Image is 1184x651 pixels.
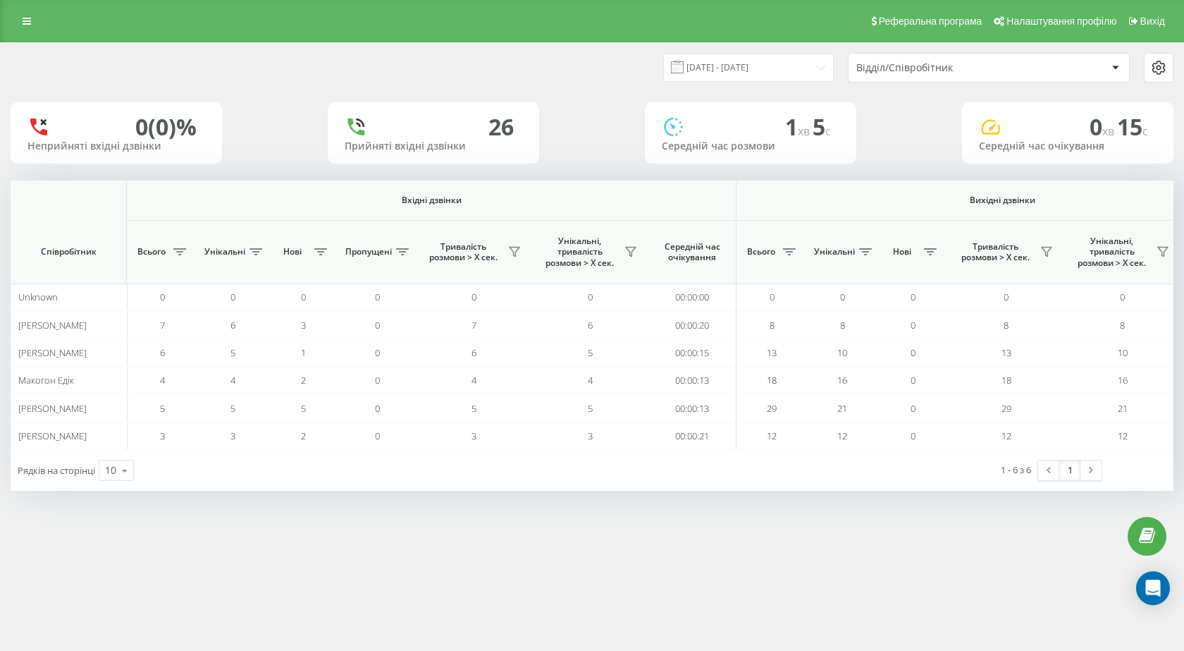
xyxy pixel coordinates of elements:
span: 18 [767,374,777,387]
span: Нові [275,246,310,257]
span: 0 [375,291,380,303]
span: 3 [588,430,593,442]
span: 10 [1118,346,1128,359]
span: 16 [1118,374,1128,387]
span: 0 [588,291,593,303]
span: 4 [230,374,235,387]
span: 6 [471,346,476,359]
span: Макогон Едік [18,374,74,387]
span: Рядків на сторінці [18,464,95,477]
div: Неприйняті вхідні дзвінки [27,140,205,152]
span: Унікальні, тривалість розмови > Х сек. [539,236,620,269]
span: 12 [767,430,777,442]
span: 3 [471,430,476,442]
div: 0 (0)% [135,114,197,140]
span: 16 [837,374,847,387]
span: хв [798,123,813,139]
span: 7 [471,319,476,331]
div: Open Intercom Messenger [1136,571,1170,605]
span: 0 [911,374,915,387]
span: 5 [471,402,476,415]
span: 6 [588,319,593,331]
span: 0 [911,430,915,442]
span: Всього [744,246,779,257]
span: Нові [884,246,920,257]
div: Середній час розмови [662,140,839,152]
div: Відділ/Співробітник [856,62,1025,74]
span: 2 [301,430,306,442]
td: 00:00:20 [648,311,736,339]
span: 0 [375,374,380,387]
span: Налаштування профілю [1006,16,1116,27]
span: 0 [770,291,775,303]
span: 29 [767,402,777,415]
span: Вхідні дзвінки [164,195,699,206]
span: c [825,123,831,139]
td: 00:00:21 [648,422,736,450]
div: 1 - 6 з 6 [1001,463,1031,477]
span: 0 [840,291,845,303]
span: [PERSON_NAME] [18,319,87,331]
span: 0 [230,291,235,303]
span: 13 [767,346,777,359]
span: Унікальні [204,246,245,257]
a: 1 [1059,461,1080,480]
span: c [1142,123,1148,139]
span: 0 [160,291,165,303]
span: Унікальні, тривалість розмови > Х сек. [1071,236,1152,269]
span: Пропущені [345,246,392,257]
span: 12 [837,430,847,442]
span: 13 [1001,346,1011,359]
span: Середній час очікування [659,241,725,263]
span: [PERSON_NAME] [18,430,87,442]
span: Вихід [1140,16,1165,27]
span: 10 [837,346,847,359]
div: Прийняті вхідні дзвінки [345,140,522,152]
div: 10 [105,463,116,477]
span: 0 [1120,291,1125,303]
td: 00:00:15 [648,339,736,367]
span: 0 [375,319,380,331]
span: 0 [375,346,380,359]
span: 0 [471,291,476,303]
span: 21 [1118,402,1128,415]
span: 2 [301,374,306,387]
span: 4 [588,374,593,387]
span: 8 [840,319,845,331]
span: 5 [160,402,165,415]
span: 0 [911,346,915,359]
span: 5 [230,402,235,415]
span: 12 [1118,430,1128,442]
span: 29 [1001,402,1011,415]
span: Unknown [18,291,58,303]
span: 3 [160,430,165,442]
td: 00:00:13 [648,367,736,394]
span: 0 [375,430,380,442]
span: [PERSON_NAME] [18,402,87,415]
span: 4 [471,374,476,387]
span: 8 [1120,319,1125,331]
span: 0 [375,402,380,415]
span: 5 [230,346,235,359]
span: Унікальні [814,246,855,257]
span: 0 [1090,111,1117,142]
span: 0 [911,319,915,331]
span: [PERSON_NAME] [18,346,87,359]
span: 12 [1001,430,1011,442]
span: 7 [160,319,165,331]
span: 8 [770,319,775,331]
span: 1 [785,111,813,142]
span: 0 [911,291,915,303]
span: хв [1102,123,1117,139]
span: Реферальна програма [879,16,982,27]
span: Тривалість розмови > Х сек. [423,241,504,263]
span: Співробітник [23,246,114,257]
span: 4 [160,374,165,387]
span: 0 [1004,291,1009,303]
span: 5 [301,402,306,415]
td: 00:00:13 [648,394,736,422]
td: 00:00:00 [648,284,736,311]
span: 5 [813,111,831,142]
span: 0 [301,291,306,303]
span: 6 [160,346,165,359]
